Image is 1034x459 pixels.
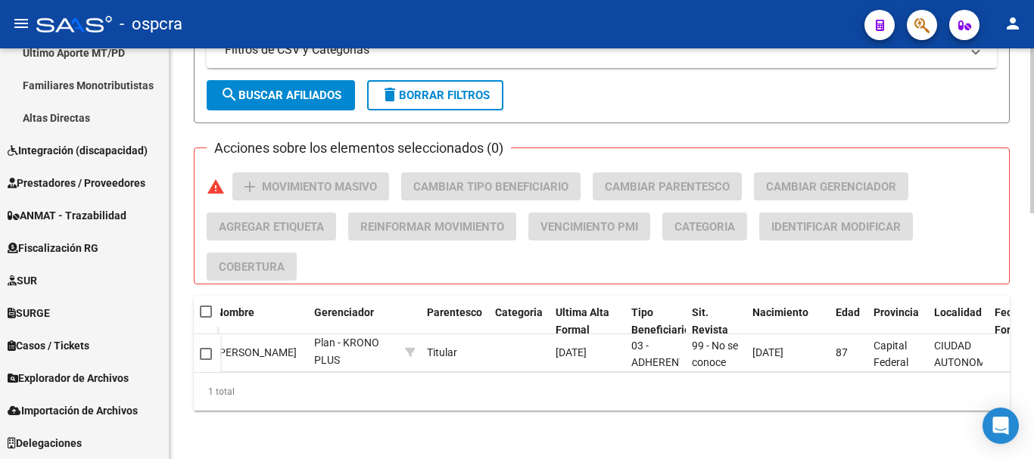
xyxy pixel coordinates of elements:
span: Cobertura [219,260,285,274]
span: Tipo Beneficiario [631,306,690,336]
span: SURGE [8,305,50,321]
datatable-header-cell: Gerenciador [308,296,399,346]
button: Cambiar Tipo Beneficiario [401,172,581,200]
span: / Plan - KRONO PLUS [314,320,383,367]
span: - ospcra [120,8,182,41]
button: Borrar Filtros [367,80,503,110]
mat-icon: person [1004,14,1022,33]
span: [PERSON_NAME] [216,346,297,358]
datatable-header-cell: Edad [830,296,867,346]
datatable-header-cell: Categoria [489,296,550,346]
button: Cambiar Parentesco [593,172,742,200]
datatable-header-cell: Nacimiento [746,296,830,346]
span: Categoria [674,220,735,234]
span: 87 [836,346,848,358]
button: Buscar Afiliados [207,80,355,110]
mat-icon: search [220,85,238,104]
button: Movimiento Masivo [232,172,389,200]
span: Cambiar Gerenciador [766,180,896,194]
span: Delegaciones [8,435,82,451]
span: ANMAT - Trazabilidad [8,207,126,224]
datatable-header-cell: Tipo Beneficiario [625,296,686,346]
div: [DATE] [556,344,619,361]
span: Vencimiento PMI [540,220,638,234]
mat-icon: warning [207,178,225,196]
span: Capital Federal [874,340,908,369]
mat-icon: delete [381,85,399,104]
span: Sit. Revista [692,306,728,336]
span: Provincia [874,306,919,318]
mat-panel-title: Filtros de CSV y Categorias [225,42,961,58]
span: Ultima Alta Formal [556,306,609,336]
mat-expansion-panel-header: Filtros de CSV y Categorias [207,32,997,68]
datatable-header-cell: Parentesco [421,296,489,346]
button: Cambiar Gerenciador [754,172,908,200]
span: Integración (discapacidad) [8,142,148,159]
datatable-header-cell: Ultima Alta Formal [550,296,625,346]
button: Reinformar Movimiento [348,212,516,240]
span: Categoria [495,306,543,318]
span: Identificar Modificar [771,220,901,234]
span: SUR [8,272,37,289]
span: Prestadores / Proveedores [8,175,145,191]
span: Movimiento Masivo [262,180,377,194]
span: Agregar Etiqueta [219,220,324,234]
h3: Acciones sobre los elementos seleccionados (0) [207,138,511,159]
div: 1 total [194,373,1010,411]
span: Buscar Afiliados [220,88,341,102]
button: Categoria [662,212,747,240]
span: Cambiar Parentesco [605,180,730,194]
button: Vencimiento PMI [528,212,650,240]
span: Importación de Archivos [8,402,138,419]
span: 99 - No se conoce situación de revista [692,340,738,403]
button: Cobertura [207,253,297,281]
span: Fiscalización RG [8,240,98,256]
datatable-header-cell: Nombre [210,296,308,346]
datatable-header-cell: Localidad [928,296,989,346]
datatable-header-cell: Sit. Revista [686,296,746,346]
button: Identificar Modificar [759,212,913,240]
span: Edad [836,306,860,318]
span: 03 - ADHERENTES VOLUNTARIOS [631,340,702,386]
span: Nombre [216,306,254,318]
span: Explorador de Archivos [8,370,129,386]
span: Parentesco [427,306,482,318]
span: Titular [427,346,457,358]
span: Borrar Filtros [381,88,490,102]
button: Agregar Etiqueta [207,212,336,240]
span: Cambiar Tipo Beneficiario [413,180,568,194]
mat-icon: add [241,178,259,196]
div: Open Intercom Messenger [983,408,1019,444]
span: Casos / Tickets [8,337,89,354]
span: Localidad [934,306,982,318]
span: [DATE] [752,346,783,358]
datatable-header-cell: Provincia [867,296,928,346]
span: Gerenciador [314,306,374,318]
mat-icon: menu [12,14,30,33]
span: Nacimiento [752,306,808,318]
span: CIUDAD AUTONOMA DE B [934,340,992,386]
span: Reinformar Movimiento [360,220,504,234]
